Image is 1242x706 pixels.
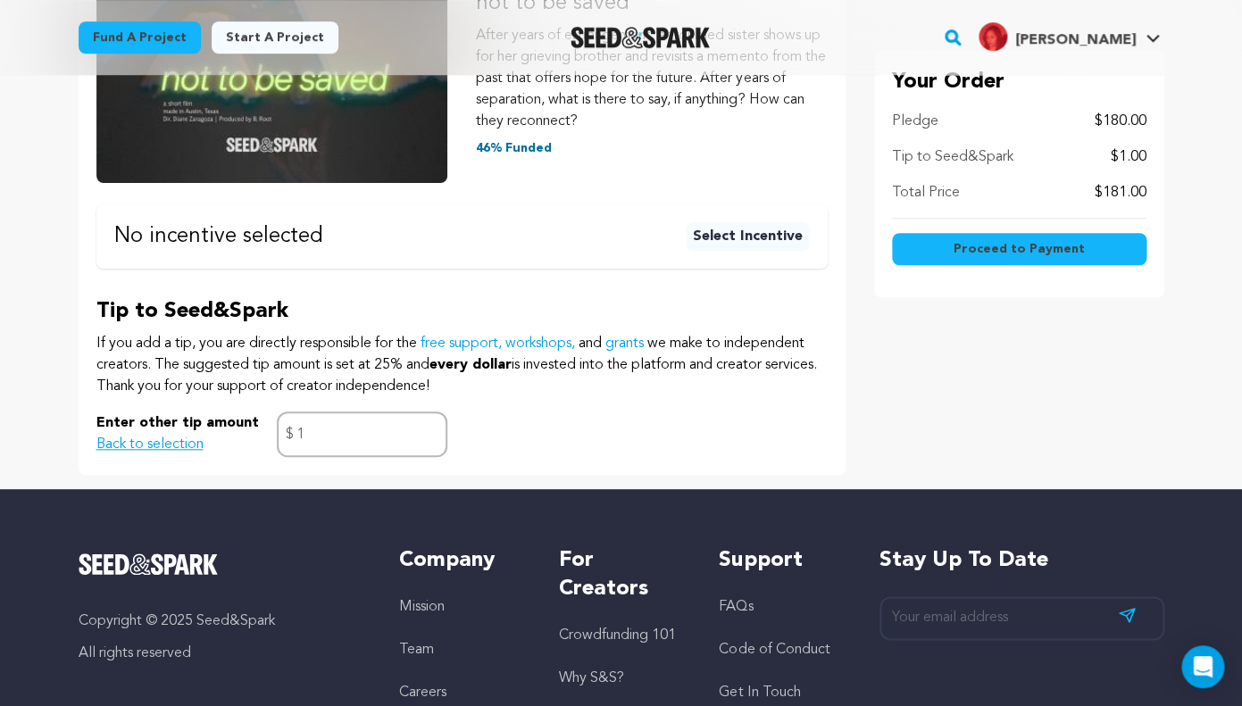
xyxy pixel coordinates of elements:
[1181,645,1224,688] div: Open Intercom Messenger
[398,546,522,575] h5: Company
[571,27,711,48] a: Seed&Spark Homepage
[892,146,1013,168] p: Tip to Seed&Spark
[79,21,201,54] a: Fund a project
[975,19,1163,56] span: Diane Z.'s Profile
[1095,182,1146,203] p: $181.00
[892,111,938,132] p: Pledge
[429,358,512,372] span: every dollar
[1095,111,1146,132] p: $180.00
[559,546,683,603] h5: For Creators
[979,22,1007,51] img: cb39b16e30f3465f.jpg
[719,546,843,575] h5: Support
[96,297,828,326] p: Tip to Seed&Spark
[114,226,323,247] p: No incentive selected
[975,19,1163,51] a: Diane Z.'s Profile
[476,139,828,157] p: 46% Funded
[979,22,1135,51] div: Diane Z.'s Profile
[96,434,204,455] button: Back to selection
[719,685,800,700] a: Get In Touch
[559,671,624,685] a: Why S&S?
[476,25,828,132] p: After years of estrangement, a troubled sister shows up for her grieving brother and revisits a m...
[79,553,219,575] img: Seed&Spark Logo
[571,27,711,48] img: Seed&Spark Logo Dark Mode
[277,411,447,457] input: Tip amount
[892,233,1146,265] button: Proceed to Payment
[686,222,810,251] button: Select Incentive
[1014,33,1135,47] span: [PERSON_NAME]
[398,685,446,700] a: Careers
[719,600,753,614] a: FAQs
[879,546,1164,575] h5: Stay up to date
[421,336,575,351] a: free support, workshops,
[954,240,1085,258] span: Proceed to Payment
[398,643,433,657] a: Team
[96,333,828,397] p: If you add a tip, you are directly responsible for the and we make to independent creators. The s...
[79,643,363,664] p: All rights reserved
[879,596,1164,640] input: Your email address
[96,412,259,434] p: Enter other tip amount
[286,424,294,445] span: $
[1111,146,1146,168] p: $1.00
[398,600,444,614] a: Mission
[892,182,960,203] p: Total Price
[79,610,363,632] p: Copyright © 2025 Seed&Spark
[719,643,829,657] a: Code of Conduct
[79,553,363,575] a: Seed&Spark Homepage
[212,21,338,54] a: Start a project
[559,628,676,643] a: Crowdfunding 101
[605,336,644,351] a: grants
[892,68,1146,96] p: Your Order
